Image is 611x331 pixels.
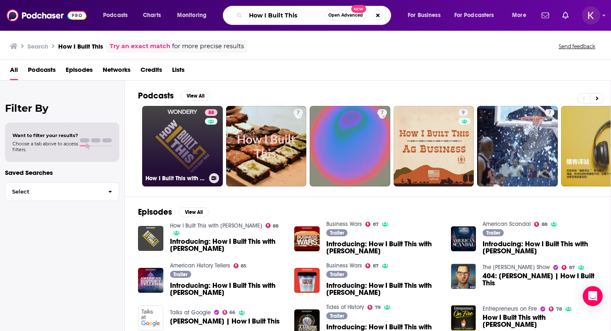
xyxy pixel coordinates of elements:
a: 88How I Built This with [PERSON_NAME] [142,106,223,186]
a: Tides of History [326,304,364,311]
a: Episodes [66,63,93,80]
span: Trailer [330,230,344,235]
a: 7 [477,106,558,186]
img: How I Built This with Guy Raz [451,305,476,331]
span: 85 [241,264,246,268]
a: 79 [367,305,381,310]
a: 7 [377,109,387,116]
img: Introducing: How I Built This with Guy Raz [138,268,163,293]
a: 87 [562,265,575,270]
span: 88 [542,223,547,226]
a: Networks [103,63,131,80]
a: How I Built This with Guy Raz [170,222,262,229]
span: For Podcasters [454,10,494,21]
span: 87 [373,223,379,226]
span: 78 [556,307,562,311]
a: Business Wars [326,262,362,269]
button: Open AdvancedNew [325,10,367,20]
a: 88 [205,109,217,116]
span: for more precise results [172,42,244,51]
a: 87 [365,263,379,268]
button: View All [179,207,209,217]
a: Introducing: How I Built This with Guy Raz [483,240,597,255]
a: 7 [293,109,303,116]
span: 87 [373,264,379,268]
a: Credits [140,63,162,80]
a: American Scandal [483,221,531,228]
a: How I Built This with Guy Raz [483,314,597,328]
span: Trailer [486,230,500,235]
input: Search podcasts, credits, & more... [246,9,325,22]
span: New [351,5,366,13]
a: PodcastsView All [138,91,210,101]
a: Charts [138,9,166,22]
span: Logged in as kwignall [582,6,600,25]
img: Introducing: How I Built This with Guy Raz [451,226,476,252]
a: Try an exact match [110,42,170,51]
span: Open Advanced [328,13,363,17]
a: 404: Guy Raz | How I Built This [483,272,597,287]
a: Introducing: How I Built This with Guy Raz [294,226,320,252]
h2: Podcasts [138,91,174,101]
button: View All [180,91,210,101]
span: More [512,10,526,21]
span: Trailer [330,314,344,319]
p: Saved Searches [5,169,119,177]
h3: How I Built This with [PERSON_NAME] [145,175,206,182]
h2: Filter By [5,102,119,114]
span: 7 [297,109,300,117]
h2: Episodes [138,207,172,217]
a: 88 [534,222,547,227]
a: Introducing: How I Built This with Guy Raz [170,282,285,296]
div: Open Intercom Messenger [583,286,603,306]
img: 404: Guy Raz | How I Built This [451,264,476,289]
a: Introducing: How I Built This with Guy Raz [326,240,441,255]
span: Introducing: How I Built This with [PERSON_NAME] [170,282,285,296]
img: Introducing: How I Built This with Guy Raz [294,268,320,293]
span: 66 [229,311,235,314]
a: Entrepreneurs on Fire [483,305,537,312]
button: open menu [506,9,537,22]
a: Podcasts [28,63,56,80]
img: Guy Raz | How I Built This [138,305,163,331]
span: Introducing: How I Built This with [PERSON_NAME] [326,282,441,296]
a: 7 [226,106,307,186]
span: [PERSON_NAME] | How I Built This [170,318,280,325]
span: Introducing: How I Built This with [PERSON_NAME] [483,240,597,255]
a: 78 [549,306,562,311]
a: Introducing: How I Built This with Guy Raz [170,238,285,252]
a: Lists [172,63,185,80]
a: Show notifications dropdown [538,8,552,22]
button: Send feedback [556,43,598,50]
button: open menu [97,9,138,22]
span: Podcasts [103,10,128,21]
a: Guy Raz | How I Built This [170,318,280,325]
img: User Profile [582,6,600,25]
a: 66 [222,310,236,315]
span: 88 [273,224,278,228]
span: Monitoring [177,10,207,21]
a: 7 [310,106,390,186]
span: Want to filter your results? [12,132,78,138]
span: 88 [208,109,214,117]
img: Podchaser - Follow, Share and Rate Podcasts [7,7,86,23]
img: Introducing: How I Built This with Guy Raz [138,226,163,251]
a: American History Tellers [170,262,230,269]
a: Introducing: How I Built This with Guy Raz [326,282,441,296]
span: Select [5,189,101,194]
a: 87 [365,222,379,227]
a: 9 [394,106,474,186]
span: 79 [375,306,381,309]
a: 88 [266,223,279,228]
span: Choose a tab above to access filters. [12,141,78,152]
